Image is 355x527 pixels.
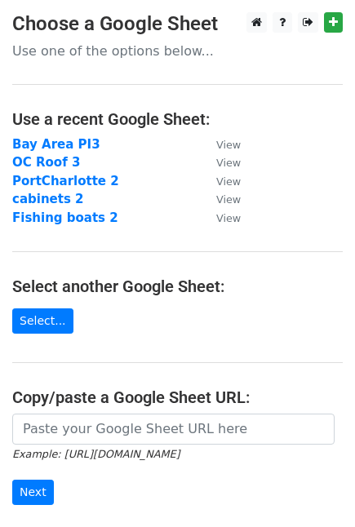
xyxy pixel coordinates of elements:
[216,193,241,206] small: View
[200,155,241,170] a: View
[200,210,241,225] a: View
[216,157,241,169] small: View
[12,174,119,188] a: PortCharlotte 2
[12,192,84,206] a: cabinets 2
[12,387,343,407] h4: Copy/paste a Google Sheet URL:
[216,139,241,151] small: View
[12,137,100,152] a: Bay Area PI3
[200,137,241,152] a: View
[12,414,335,445] input: Paste your Google Sheet URL here
[12,480,54,505] input: Next
[200,192,241,206] a: View
[12,448,180,460] small: Example: [URL][DOMAIN_NAME]
[200,174,241,188] a: View
[12,109,343,129] h4: Use a recent Google Sheet:
[12,12,343,36] h3: Choose a Google Sheet
[12,155,80,170] a: OC Roof 3
[216,175,241,188] small: View
[12,308,73,334] a: Select...
[12,277,343,296] h4: Select another Google Sheet:
[216,212,241,224] small: View
[12,210,118,225] a: Fishing boats 2
[12,42,343,60] p: Use one of the options below...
